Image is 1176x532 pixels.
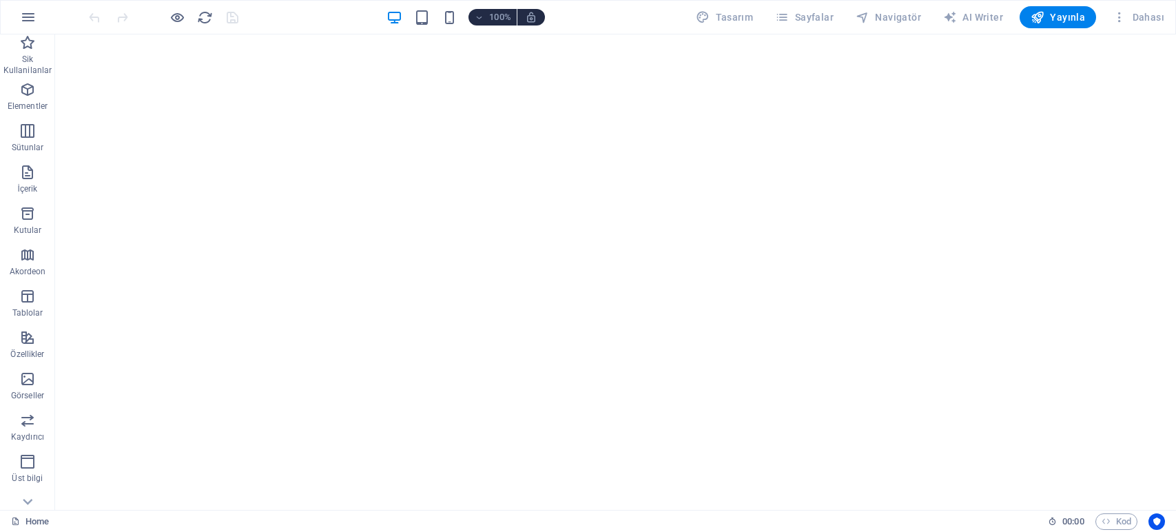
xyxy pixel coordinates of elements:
[943,10,1003,24] span: AI Writer
[169,9,185,25] button: Ön izleme modundan çıkıp düzenlemeye devam etmek için buraya tıklayın
[1020,6,1096,28] button: Yayınla
[8,101,48,112] p: Elementler
[1148,513,1165,530] button: Usercentrics
[12,142,44,153] p: Sütunlar
[525,11,537,23] i: Yeniden boyutlandırmada yakınlaştırma düzeyini seçilen cihaza uyacak şekilde otomatik olarak ayarla.
[17,183,37,194] p: İçerik
[938,6,1009,28] button: AI Writer
[10,266,46,277] p: Akordeon
[690,6,759,28] div: Tasarım (Ctrl+Alt+Y)
[12,473,43,484] p: Üst bilgi
[1062,513,1084,530] span: 00 00
[1102,513,1131,530] span: Kod
[856,10,921,24] span: Navigatör
[11,431,44,442] p: Kaydırıcı
[696,10,753,24] span: Tasarım
[196,9,213,25] button: reload
[690,6,759,28] button: Tasarım
[14,225,42,236] p: Kutular
[1107,6,1170,28] button: Dahası
[770,6,839,28] button: Sayfalar
[10,349,44,360] p: Özellikler
[468,9,517,25] button: 100%
[11,390,44,401] p: Görseller
[11,513,49,530] a: Seçimi iptal etmek için tıkla. Sayfaları açmak için çift tıkla
[197,10,213,25] i: Sayfayı yeniden yükleyin
[775,10,834,24] span: Sayfalar
[1095,513,1137,530] button: Kod
[850,6,927,28] button: Navigatör
[1113,10,1164,24] span: Dahası
[1072,516,1074,526] span: :
[1031,10,1085,24] span: Yayınla
[12,307,43,318] p: Tablolar
[489,9,511,25] h6: 100%
[1048,513,1084,530] h6: Oturum süresi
